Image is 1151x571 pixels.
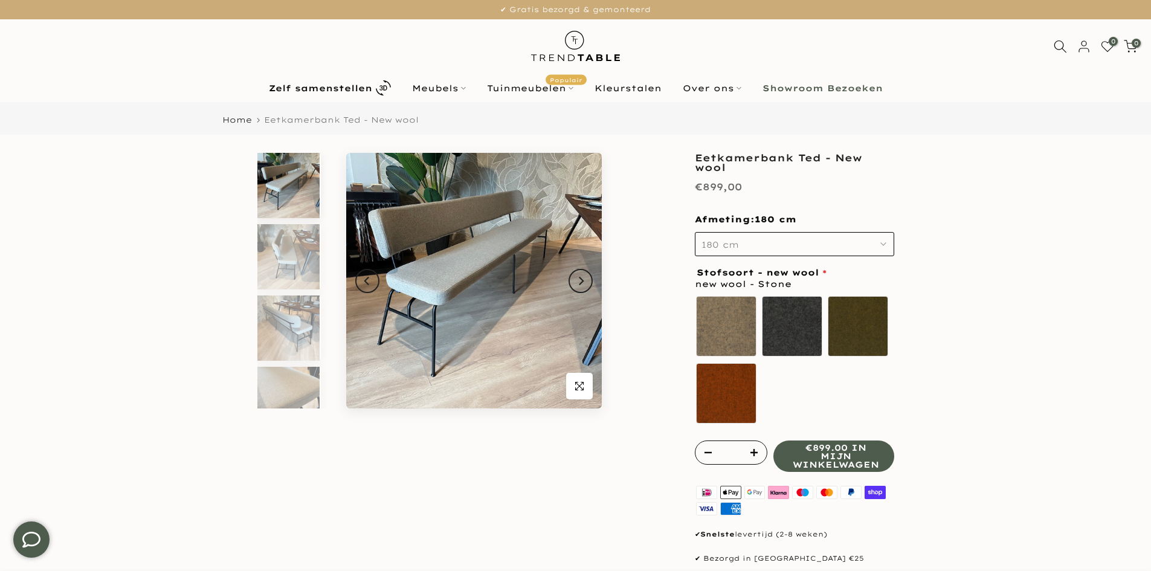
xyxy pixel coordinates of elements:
[767,484,791,500] img: klarna
[523,19,628,73] img: trend-table
[222,116,252,124] a: Home
[1,509,62,570] iframe: toggle-frame
[1132,39,1141,48] span: 0
[755,214,796,226] span: 180 cm
[762,84,883,92] b: Showroom Bezoeken
[546,74,587,85] span: Populair
[401,81,476,95] a: Meubels
[718,500,743,517] img: american express
[815,484,839,500] img: master
[697,268,827,277] span: Stofsoort - new wool
[793,444,879,469] span: €899.00 in mijn winkelwagen
[569,269,593,293] button: Next
[839,484,863,500] img: paypal
[695,484,719,500] img: ideal
[695,277,792,292] span: new wool - Stone
[718,484,743,500] img: apple pay
[695,153,894,172] h1: Eetkamerbank Ted - New wool
[476,81,584,95] a: TuinmeubelenPopulair
[695,500,719,517] img: visa
[695,529,894,541] p: ✔ levertijd (2-8 weken)
[584,81,672,95] a: Kleurstalen
[695,178,742,196] div: €899,00
[773,440,894,472] button: €899.00 in mijn winkelwagen
[791,484,815,500] img: maestro
[1101,40,1114,53] a: 0
[15,3,1136,16] p: ✔ Gratis bezorgd & gemonteerd
[258,77,401,98] a: Zelf samenstellen
[863,484,887,500] img: shopify pay
[701,239,739,250] span: 180 cm
[743,484,767,500] img: google pay
[695,214,796,225] span: Afmeting:
[355,269,379,293] button: Previous
[752,81,893,95] a: Showroom Bezoeken
[1124,40,1137,53] a: 0
[695,553,894,565] p: ✔ Bezorgd in [GEOGRAPHIC_DATA] €25
[264,115,419,124] span: Eetkamerbank Ted - New wool
[672,81,752,95] a: Over ons
[1109,37,1118,46] span: 0
[700,530,735,538] strong: Snelste
[695,232,894,256] button: 180 cm
[269,84,372,92] b: Zelf samenstellen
